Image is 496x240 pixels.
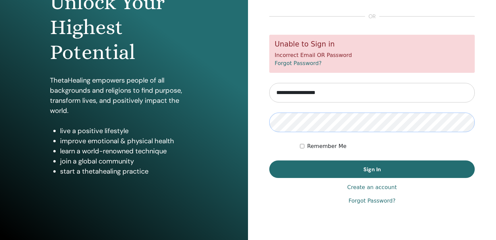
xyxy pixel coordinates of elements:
[60,146,198,156] li: learn a world-renowned technique
[365,12,379,21] span: or
[60,136,198,146] li: improve emotional & physical health
[269,35,475,73] div: Incorrect Email OR Password
[363,166,381,173] span: Sign In
[60,126,198,136] li: live a positive lifestyle
[349,197,395,205] a: Forgot Password?
[60,156,198,166] li: join a global community
[275,40,469,49] h5: Unable to Sign in
[307,142,347,150] label: Remember Me
[347,183,397,191] a: Create an account
[269,160,475,178] button: Sign In
[60,166,198,176] li: start a thetahealing practice
[300,142,475,150] div: Keep me authenticated indefinitely or until I manually logout
[275,60,322,66] a: Forgot Password?
[50,75,198,116] p: ThetaHealing empowers people of all backgrounds and religions to find purpose, transform lives, a...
